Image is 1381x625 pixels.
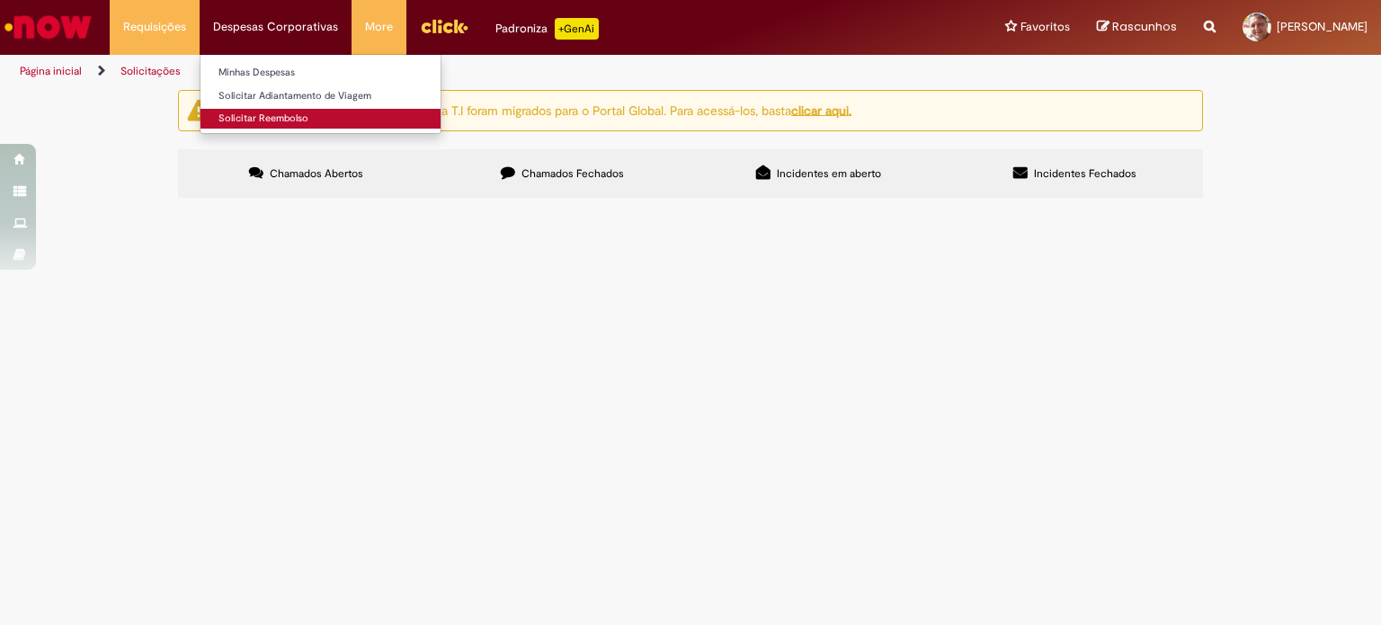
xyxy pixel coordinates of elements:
ul: Trilhas de página [13,55,907,88]
a: clicar aqui. [791,102,851,118]
p: +GenAi [555,18,599,40]
a: Solicitar Adiantamento de Viagem [200,86,441,106]
a: Solicitar Reembolso [200,109,441,129]
div: Padroniza [495,18,599,40]
a: Minhas Despesas [200,63,441,83]
img: ServiceNow [2,9,94,45]
span: Rascunhos [1112,18,1177,35]
span: Incidentes em aberto [777,166,881,181]
span: Chamados Fechados [521,166,624,181]
a: Solicitações [120,64,181,78]
span: Requisições [123,18,186,36]
span: Incidentes Fechados [1034,166,1136,181]
a: Página inicial [20,64,82,78]
span: More [365,18,393,36]
img: click_logo_yellow_360x200.png [420,13,468,40]
span: Favoritos [1020,18,1070,36]
ul: Despesas Corporativas [200,54,441,134]
span: Despesas Corporativas [213,18,338,36]
span: [PERSON_NAME] [1277,19,1368,34]
ng-bind-html: Atenção: alguns chamados relacionados a T.I foram migrados para o Portal Global. Para acessá-los,... [213,102,851,118]
a: Rascunhos [1097,19,1177,36]
span: Chamados Abertos [270,166,363,181]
